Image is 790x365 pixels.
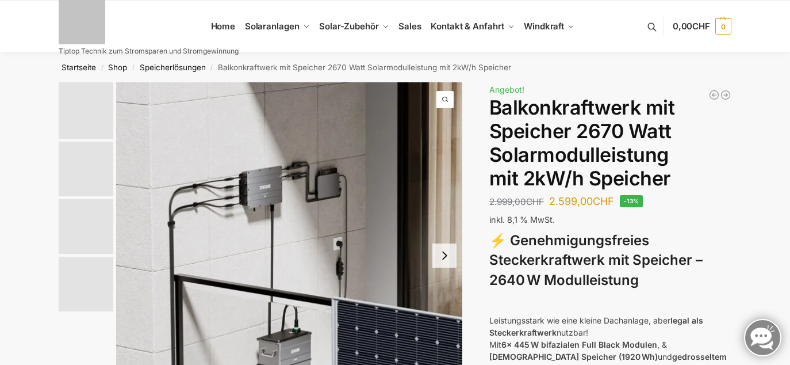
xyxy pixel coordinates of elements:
[108,63,127,72] a: Shop
[489,352,658,362] strong: [DEMOGRAPHIC_DATA] Speicher (1920 Wh)
[489,85,524,94] span: Angebot!
[431,21,504,32] span: Kontakt & Anfahrt
[319,21,379,32] span: Solar-Zubehör
[720,89,731,101] a: Balkonkraftwerk 890 Watt Solarmodulleistung mit 2kW/h Zendure Speicher
[593,195,614,207] span: CHF
[673,21,710,32] span: 0,00
[489,215,555,225] span: inkl. 8,1 % MwSt.
[708,89,720,101] a: 890/600 Watt Solarkraftwerk + 2,7 KW Batteriespeicher Genehmigungsfrei
[206,63,218,73] span: /
[394,1,426,52] a: Sales
[549,195,614,207] bdi: 2.599,00
[673,9,731,44] a: 0,00CHF 0
[519,1,580,52] a: Windkraft
[715,18,731,35] span: 0
[524,21,564,32] span: Windkraft
[398,21,421,32] span: Sales
[489,196,544,207] bdi: 2.999,00
[489,96,731,190] h1: Balkonkraftwerk mit Speicher 2670 Watt Solarmodulleistung mit 2kW/h Speicher
[501,340,657,349] strong: 6x 445 W bifazialen Full Black Modulen
[432,244,457,268] button: Next slide
[526,196,544,207] span: CHF
[59,257,113,311] img: Anschlusskabel-3meter_schweizer-stecker
[39,52,752,82] nav: Breadcrumb
[245,21,300,32] span: Solaranlagen
[426,1,519,52] a: Kontakt & Anfahrt
[59,48,239,55] p: Tiptop Technik zum Stromsparen und Stromgewinnung
[240,1,314,52] a: Solaranlagen
[489,231,731,291] h3: ⚡ Genehmigungsfreies Steckerkraftwerk mit Speicher – 2640 W Modulleistung
[62,63,96,72] a: Startseite
[59,142,113,196] img: 6 Module bificiaL
[59,199,113,254] img: Anschlusskabel_MC4
[620,195,643,207] span: -13%
[315,1,394,52] a: Solar-Zubehör
[127,63,139,73] span: /
[96,63,108,73] span: /
[59,82,113,139] img: Zendure-solar-flow-Batteriespeicher für Balkonkraftwerke
[140,63,206,72] a: Speicherlösungen
[692,21,710,32] span: CHF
